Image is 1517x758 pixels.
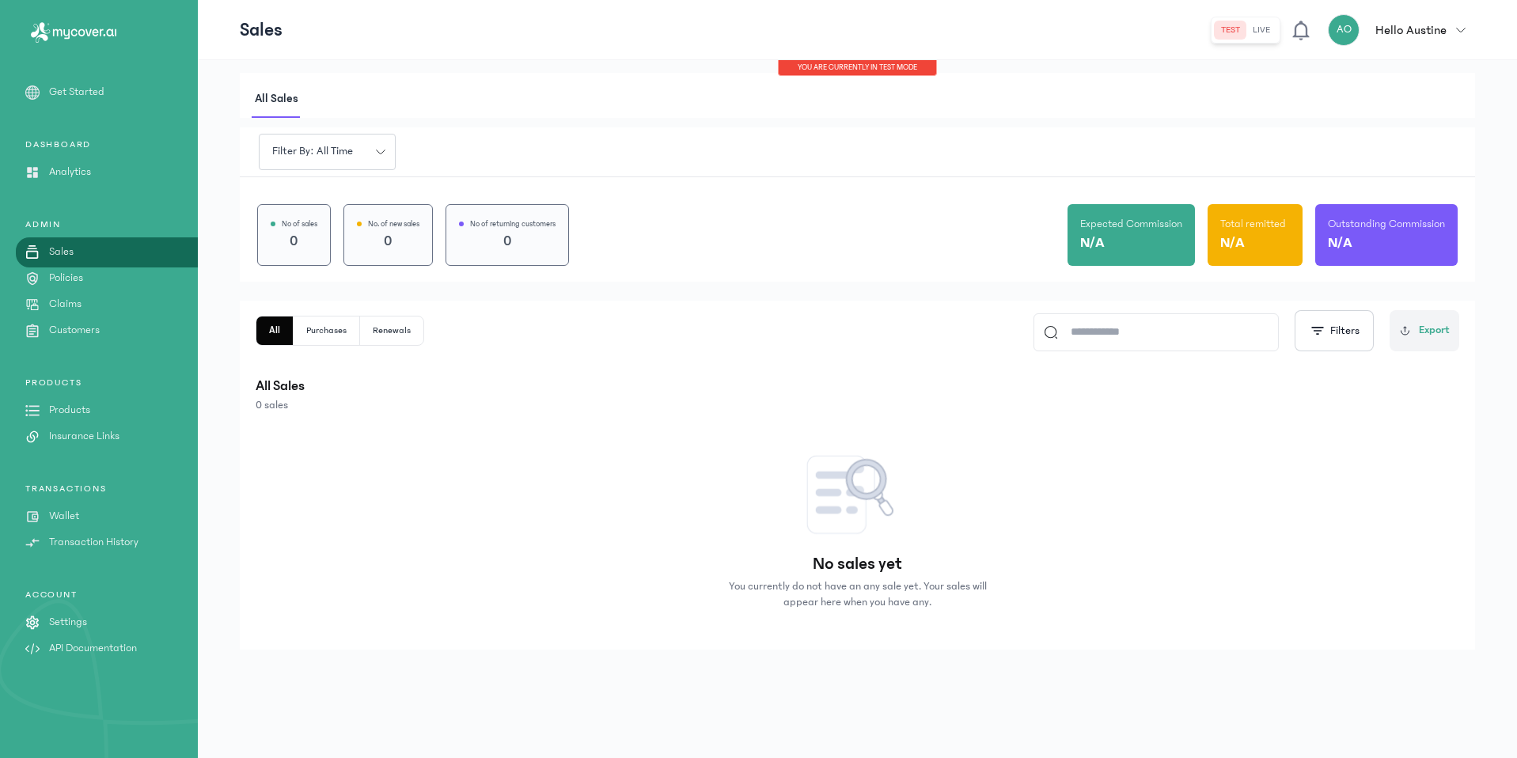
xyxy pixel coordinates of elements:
[1390,310,1459,351] button: Export
[1328,14,1475,46] button: AOHello Austine
[271,230,317,252] p: 0
[49,244,74,260] p: Sales
[252,81,302,118] span: All sales
[719,578,996,610] p: You currently do not have an any sale yet. Your sales will appear here when you have any.
[49,296,82,313] p: Claims
[470,218,556,230] p: No of returning customers
[1295,310,1374,351] button: Filters
[256,375,1459,397] p: All Sales
[49,508,79,525] p: Wallet
[49,322,100,339] p: Customers
[459,230,556,252] p: 0
[1080,232,1105,254] p: N/A
[49,534,138,551] p: Transaction History
[1220,216,1286,232] p: Total remitted
[1220,232,1245,254] p: N/A
[368,218,419,230] p: No. of new sales
[49,164,91,180] p: Analytics
[1215,21,1246,40] button: test
[294,316,360,345] button: Purchases
[1328,14,1360,46] div: AO
[1419,322,1450,339] span: Export
[49,402,90,419] p: Products
[357,230,419,252] p: 0
[256,397,1459,413] p: 0 sales
[49,84,104,100] p: Get Started
[360,316,423,345] button: Renewals
[1328,216,1445,232] p: Outstanding Commission
[1375,21,1447,40] p: Hello Austine
[256,316,294,345] button: All
[1246,21,1276,40] button: live
[49,614,87,631] p: Settings
[1328,232,1352,254] p: N/A
[49,640,137,657] p: API Documentation
[259,134,396,170] button: Filter by: all time
[813,553,902,575] p: No sales yet
[252,81,311,118] button: All sales
[282,218,317,230] p: No of sales
[49,428,119,445] p: Insurance Links
[263,143,362,160] span: Filter by: all time
[1080,216,1182,232] p: Expected Commission
[49,270,83,286] p: Policies
[240,17,283,43] p: Sales
[778,60,937,76] div: You are currently in TEST MODE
